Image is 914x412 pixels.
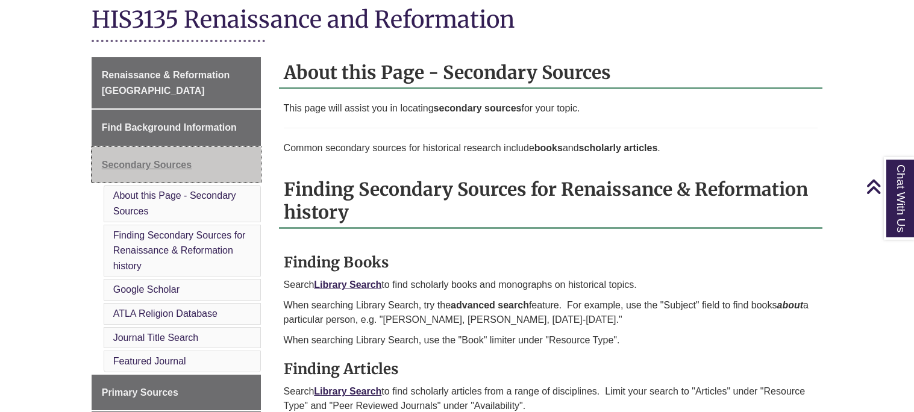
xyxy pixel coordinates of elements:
[279,57,823,89] h2: About this Page - Secondary Sources
[92,375,261,411] a: Primary Sources
[113,230,246,271] a: Finding Secondary Sources for Renaissance & Reformation history
[284,101,818,116] p: This page will assist you in locating for your topic.
[579,143,658,153] strong: scholarly articles
[383,314,462,325] span: [PERSON_NAME]
[102,160,192,170] span: Secondary Sources
[92,57,261,108] a: Renaissance & Reformation [GEOGRAPHIC_DATA]
[92,5,823,37] h1: HIS3135 Renaissance and Reformation
[92,110,261,146] a: Find Background Information
[113,356,186,366] a: Featured Journal
[777,300,804,310] strong: about
[314,279,381,290] a: Library Search
[434,103,522,113] strong: secondary sources
[279,174,823,229] h2: Finding Secondary Sources for Renaissance & Reformation history
[284,253,389,272] strong: Finding Books
[102,387,178,398] span: Primary Sources
[113,284,180,295] a: Google Scholar
[284,278,818,292] p: Search to find scholarly books and monographs on historical topics.
[102,70,230,96] span: Renaissance & Reformation [GEOGRAPHIC_DATA]
[102,122,237,133] span: Find Background Information
[284,298,818,327] p: When searching Library Search, try the feature. For example, use the "Subject" field to find book...
[284,333,818,348] p: When searching Library Search, use the "Book" limiter under "Resource Type".
[284,101,818,162] div: Common secondary sources for historical research include and .
[113,332,198,343] a: Journal Title Search
[284,360,398,378] strong: Finding Articles
[534,143,563,153] strong: books
[113,308,218,319] a: ATLA Religion Database
[451,300,529,310] strong: advanced search
[92,147,261,183] a: Secondary Sources
[866,178,911,195] a: Back to Top
[314,386,381,396] a: Library Search
[113,190,236,216] a: About this Page - Secondary Sources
